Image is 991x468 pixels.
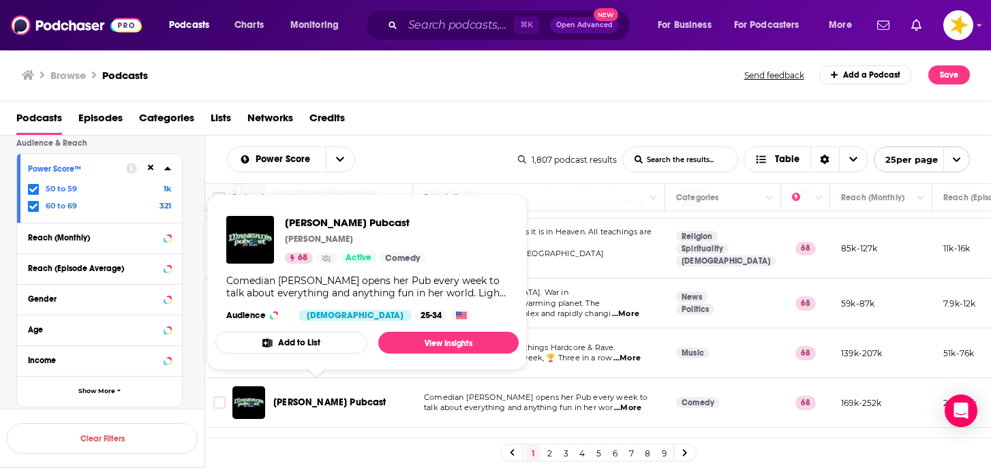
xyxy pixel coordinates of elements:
[514,16,539,34] span: ⌘ K
[213,396,226,409] span: Toggle select row
[676,243,729,254] a: Spirituality
[273,396,386,408] span: [PERSON_NAME] Pubcast
[624,445,638,461] a: 7
[215,332,367,354] button: Add to List
[28,164,117,174] div: Power Score™
[28,325,159,334] div: Age
[676,231,718,242] a: Religion
[810,147,839,172] div: Sort Direction
[16,107,62,135] a: Podcasts
[28,159,126,176] button: Power Score™
[943,298,975,309] p: 7.9k-12k
[226,216,274,264] img: Madigan’s Pubcast
[658,16,712,35] span: For Business
[159,201,171,210] span: 321
[945,394,977,427] div: Open Intercom Messenger
[612,309,639,319] span: ...More
[592,445,605,461] a: 5
[559,445,573,461] a: 3
[403,14,514,36] input: Search podcasts, credits, & more...
[943,243,970,254] p: 11k-16k
[874,146,970,172] button: open menu
[256,155,315,164] span: Power Score
[299,310,412,321] div: [DEMOGRAPHIC_DATA]
[16,138,183,148] p: Audience & Reach
[227,146,355,172] h2: Choose List sort
[159,14,227,36] button: open menu
[575,445,589,461] a: 4
[676,189,718,206] div: Categories
[874,149,938,170] span: 25 per page
[285,216,425,229] a: Madigan’s Pubcast
[28,290,171,307] button: Gender
[676,347,710,358] a: Music
[169,16,209,35] span: Podcasts
[740,69,808,81] button: Send feedback
[608,445,622,461] a: 6
[676,292,707,302] a: News
[943,10,973,40] button: Show profile menu
[676,304,714,315] a: Politics
[309,107,345,135] a: Credits
[872,14,895,37] a: Show notifications dropdown
[28,233,159,243] div: Reach (Monthly)
[841,243,877,254] p: 85k-127k
[550,17,619,33] button: Open AdvancedNew
[725,14,819,36] button: open menu
[943,347,974,359] p: 51k-76k
[424,403,613,412] span: talk about everything and anything fun in her wor
[424,227,652,247] span: In [GEOGRAPHIC_DATA] as it is in Heaven. All teachings are available to
[645,190,662,206] button: Column Actions
[841,298,874,309] p: 59k-87k
[614,403,641,414] span: ...More
[102,69,148,82] a: Podcasts
[819,14,869,36] button: open menu
[761,190,778,206] button: Column Actions
[829,16,852,35] span: More
[298,251,307,265] span: 68
[247,107,293,135] a: Networks
[232,386,265,419] img: Madigan’s Pubcast
[28,260,171,277] button: Reach (Episode Average)
[228,155,326,164] button: open menu
[285,253,313,264] a: 68
[11,12,142,38] a: Podchaser - Follow, Share and Rate Podcasts
[28,294,159,304] div: Gender
[641,445,654,461] a: 8
[841,397,882,409] p: 169k-252k
[28,264,159,273] div: Reach (Episode Average)
[273,396,386,409] a: [PERSON_NAME] Pubcast
[734,16,799,35] span: For Podcasters
[50,69,86,82] h3: Browse
[795,296,816,310] p: 68
[744,146,868,172] button: Choose View
[7,423,198,454] button: Clear Filters
[795,242,816,255] p: 68
[326,147,354,172] button: open menu
[792,189,811,206] div: Power Score
[226,310,288,321] h3: Audience
[841,189,904,206] div: Reach (Monthly)
[340,253,377,264] a: Active
[841,347,883,359] p: 139k-207k
[657,445,671,461] a: 9
[285,216,425,229] span: [PERSON_NAME] Pubcast
[795,346,816,360] p: 68
[46,201,77,210] span: 60 to 69
[810,190,827,206] button: Column Actions
[139,107,194,135] a: Categories
[78,107,123,135] a: Episodes
[594,8,618,21] span: New
[676,397,720,408] a: Comedy
[415,310,447,321] div: 25-34
[775,155,799,164] span: Table
[543,445,556,461] a: 2
[281,14,356,36] button: open menu
[285,234,353,245] p: [PERSON_NAME]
